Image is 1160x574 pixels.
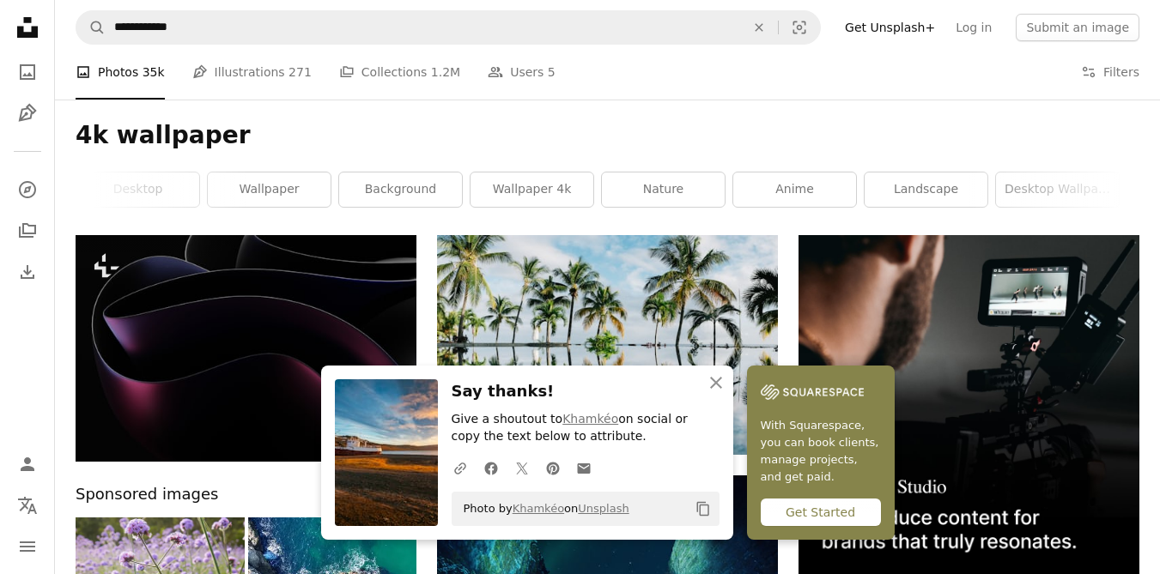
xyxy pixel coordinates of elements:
a: desktop wallpaper [996,172,1119,207]
button: Filters [1081,45,1139,100]
a: Collections [10,214,45,248]
span: With Squarespace, you can book clients, manage projects, and get paid. [761,417,881,486]
span: Sponsored images [76,482,218,507]
a: landscape [865,172,987,207]
a: With Squarespace, you can book clients, manage projects, and get paid.Get Started [747,366,895,540]
a: Khamkéo [562,412,618,426]
div: Get Started [761,498,881,526]
p: Give a shoutout to on social or copy the text below to attribute. [452,411,720,445]
a: water reflection of coconut palm trees [437,336,778,352]
a: Illustrations [10,96,45,130]
a: nature [602,172,725,207]
span: 271 [288,63,312,82]
span: 5 [548,63,556,82]
span: 1.2M [431,63,460,82]
a: desktop [76,172,199,207]
img: water reflection of coconut palm trees [437,235,778,455]
a: Collections 1.2M [339,45,460,100]
a: Illustrations 271 [192,45,312,100]
button: Copy to clipboard [689,494,718,523]
a: wallpaper 4k [471,172,593,207]
a: Photos [10,55,45,89]
a: Log in / Sign up [10,447,45,481]
a: Khamkéo [513,502,564,515]
a: Share on Facebook [476,450,507,485]
h1: 4k wallpaper [76,120,1139,151]
a: wallpaper [208,172,331,207]
a: Share over email [568,450,599,485]
button: Submit an image [1016,14,1139,41]
a: Unsplash [578,502,629,515]
a: Share on Twitter [507,450,537,485]
span: Photo by on [455,495,629,523]
button: Clear [740,11,778,44]
a: Users 5 [488,45,556,100]
img: a black and purple abstract background with curves [76,235,416,462]
a: anime [733,172,856,207]
h3: Say thanks! [452,379,720,404]
a: Share on Pinterest [537,450,568,485]
a: Home — Unsplash [10,10,45,48]
form: Find visuals sitewide [76,10,821,45]
a: Get Unsplash+ [835,14,945,41]
a: Download History [10,255,45,289]
a: Log in [945,14,1002,41]
a: background [339,172,462,207]
button: Visual search [779,11,820,44]
button: Language [10,488,45,523]
button: Search Unsplash [76,11,106,44]
a: a black and purple abstract background with curves [76,341,416,356]
a: Explore [10,172,45,207]
button: Menu [10,529,45,564]
img: file-1747939142011-51e5cc87e3c9 [761,379,864,405]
